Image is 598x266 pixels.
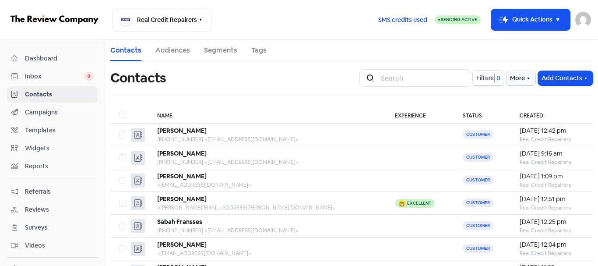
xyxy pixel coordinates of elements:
[84,72,94,81] span: 0
[495,74,500,83] span: 0
[371,14,435,24] a: SMS credits used
[7,86,98,103] a: Contacts
[157,172,207,180] b: [PERSON_NAME]
[463,199,493,207] span: Customer
[251,45,267,56] a: Tags
[520,195,584,204] div: [DATE] 12:51 pm
[155,45,190,56] a: Audiences
[157,249,377,257] div: <[EMAIL_ADDRESS][DOMAIN_NAME]>
[157,127,207,135] b: [PERSON_NAME]
[25,187,94,196] span: Referrals
[7,238,98,254] a: Videos
[110,45,141,56] a: Contacts
[25,223,94,232] span: Surveys
[7,184,98,200] a: Referrals
[507,71,535,85] button: More
[7,122,98,138] a: Templates
[157,204,377,212] div: <[PERSON_NAME][EMAIL_ADDRESS][PERSON_NAME][DOMAIN_NAME]>
[7,104,98,121] a: Campaigns
[7,220,98,236] a: Surveys
[25,205,94,214] span: Reviews
[386,106,454,124] th: Experience
[520,158,584,166] div: Real Credit Repairers
[441,17,477,22] span: Sending Active
[7,68,98,85] a: Inbox 0
[407,201,431,206] div: Excellent
[463,221,493,230] span: Customer
[463,176,493,184] span: Customer
[157,227,377,234] div: [PHONE_NUMBER] <[EMAIL_ADDRESS][DOMAIN_NAME]>
[25,54,94,63] span: Dashboard
[112,8,211,32] button: Real Credit Repairers
[520,172,584,181] div: [DATE] 1:09 pm
[520,217,584,227] div: [DATE] 12:25 pm
[157,158,377,166] div: [PHONE_NUMBER] <[EMAIL_ADDRESS][DOMAIN_NAME]>
[473,71,504,85] button: Filters0
[157,195,207,203] b: [PERSON_NAME]
[110,64,166,92] h1: Contacts
[7,50,98,67] a: Dashboard
[491,9,570,30] button: Quick Actions
[25,162,94,171] span: Reports
[7,140,98,156] a: Widgets
[520,126,584,135] div: [DATE] 12:42 pm
[157,241,207,248] b: [PERSON_NAME]
[148,106,386,124] th: Name
[25,241,94,250] span: Videos
[376,69,470,87] input: Search
[7,158,98,174] a: Reports
[520,227,584,234] div: Real Credit Repairers
[538,71,593,85] button: Add Contacts
[511,106,593,124] th: Created
[25,90,94,99] span: Contacts
[463,130,493,139] span: Customer
[520,181,584,189] div: Real Credit Repairers
[157,218,202,226] b: Sabah Fransses
[454,106,511,124] th: Status
[157,135,377,143] div: [PHONE_NUMBER] <[EMAIL_ADDRESS][DOMAIN_NAME]>
[157,149,207,157] b: [PERSON_NAME]
[25,126,94,135] span: Templates
[157,181,377,189] div: <[EMAIL_ADDRESS][DOMAIN_NAME]>
[25,72,84,81] span: Inbox
[520,204,584,212] div: Real Credit Repairers
[25,108,94,117] span: Campaigns
[520,135,584,143] div: Real Credit Repairers
[575,12,591,28] img: User
[463,244,493,253] span: Customer
[435,14,481,25] a: Sending Active
[520,249,584,257] div: Real Credit Repairers
[520,149,584,158] div: [DATE] 9:16 am
[520,240,584,249] div: [DATE] 12:04 pm
[463,153,493,162] span: Customer
[476,74,494,83] span: Filters
[25,144,94,153] span: Widgets
[378,15,427,25] span: SMS credits used
[7,202,98,218] a: Reviews
[204,45,237,56] a: Segments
